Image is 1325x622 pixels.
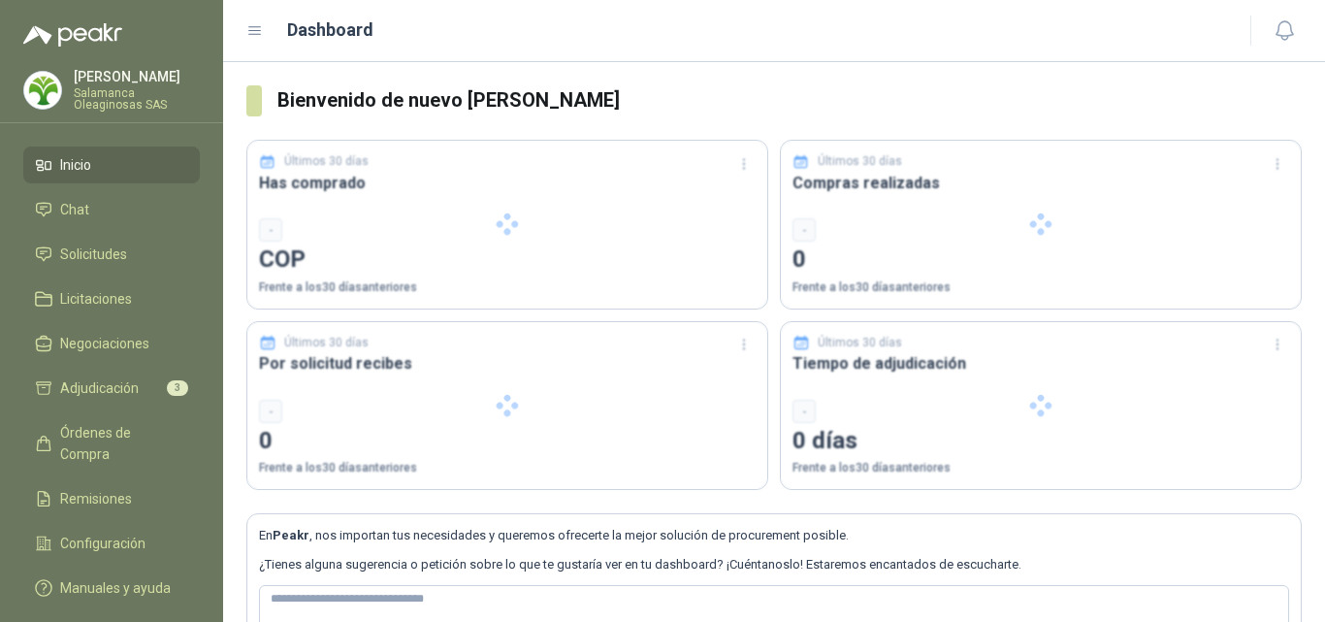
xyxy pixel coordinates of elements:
[23,414,200,473] a: Órdenes de Compra
[23,23,122,47] img: Logo peakr
[60,377,139,399] span: Adjudicación
[60,199,89,220] span: Chat
[60,154,91,176] span: Inicio
[167,380,188,396] span: 3
[60,533,145,554] span: Configuración
[24,72,61,109] img: Company Logo
[23,480,200,517] a: Remisiones
[74,87,200,111] p: Salamanca Oleaginosas SAS
[23,570,200,606] a: Manuales y ayuda
[273,528,309,542] b: Peakr
[259,555,1289,574] p: ¿Tienes alguna sugerencia o petición sobre lo que te gustaría ver en tu dashboard? ¡Cuéntanoslo! ...
[60,422,181,465] span: Órdenes de Compra
[23,325,200,362] a: Negociaciones
[23,370,200,407] a: Adjudicación3
[259,526,1289,545] p: En , nos importan tus necesidades y queremos ofrecerte la mejor solución de procurement posible.
[23,236,200,273] a: Solicitudes
[287,16,373,44] h1: Dashboard
[23,191,200,228] a: Chat
[60,333,149,354] span: Negociaciones
[60,288,132,310] span: Licitaciones
[60,488,132,509] span: Remisiones
[74,70,200,83] p: [PERSON_NAME]
[23,525,200,562] a: Configuración
[60,577,171,599] span: Manuales y ayuda
[277,85,1302,115] h3: Bienvenido de nuevo [PERSON_NAME]
[60,244,127,265] span: Solicitudes
[23,147,200,183] a: Inicio
[23,280,200,317] a: Licitaciones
